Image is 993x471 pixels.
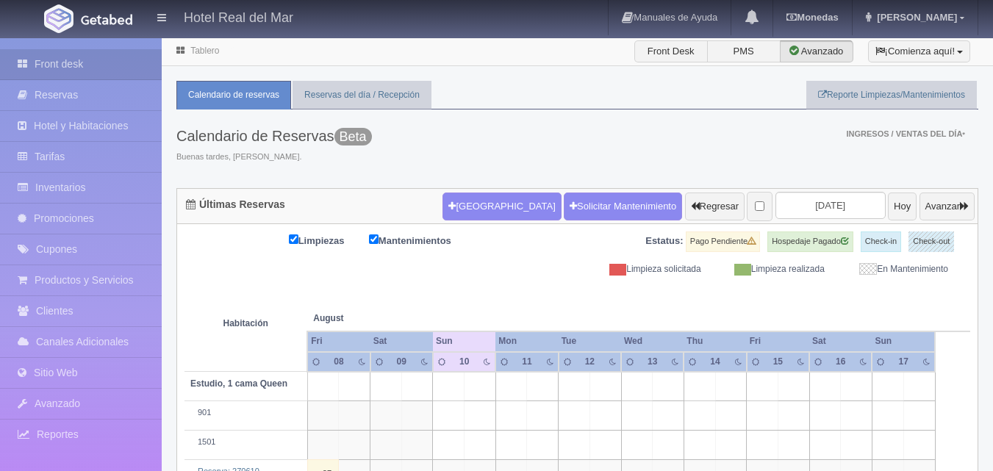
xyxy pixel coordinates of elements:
img: Getabed [81,14,132,25]
div: 13 [643,356,662,368]
strong: Habitación [223,318,268,328]
span: Ingresos / Ventas del día [846,129,965,138]
th: Fri [307,331,370,351]
a: Solicitar Mantenimiento [564,193,682,220]
th: Mon [495,331,558,351]
input: Limpiezas [289,234,298,244]
div: 16 [831,356,850,368]
span: Beta [334,128,372,145]
label: Avanzado [780,40,853,62]
th: Thu [684,331,746,351]
a: Calendario de reservas [176,81,291,109]
b: Estudio, 1 cama Queen [190,378,287,389]
div: 10 [455,356,473,368]
a: Reporte Limpiezas/Mantenimientos [806,81,977,109]
img: Getabed [44,4,74,33]
h4: Últimas Reservas [186,199,285,210]
div: Limpieza realizada [712,263,836,276]
th: Sun [433,331,495,351]
th: Wed [621,331,684,351]
label: PMS [707,40,781,62]
label: Estatus: [645,234,683,248]
div: 14 [706,356,724,368]
a: Reservas del día / Recepción [293,81,431,109]
button: ¡Comienza aquí! [868,40,970,62]
label: Limpiezas [289,231,367,248]
th: Tue [559,331,621,351]
div: 15 [769,356,787,368]
a: Tablero [190,46,219,56]
button: Avanzar [919,193,975,220]
span: Buenas tardes, [PERSON_NAME]. [176,151,372,163]
div: 17 [895,356,913,368]
h3: Calendario de Reservas [176,128,372,144]
div: 11 [517,356,536,368]
div: 08 [329,356,348,368]
b: Monedas [786,12,838,23]
th: Sun [872,331,935,351]
div: Limpieza solicitada [589,263,712,276]
label: Pago Pendiente [686,231,760,252]
h4: Hotel Real del Mar [184,7,293,26]
label: Check-out [908,231,954,252]
span: August [313,312,427,325]
label: Front Desk [634,40,708,62]
label: Hospedaje Pagado [767,231,853,252]
div: 1501 [190,436,301,448]
button: Regresar [685,193,745,220]
button: [GEOGRAPHIC_DATA] [442,193,561,220]
div: 901 [190,407,301,419]
button: Hoy [888,193,917,220]
input: Mantenimientos [369,234,379,244]
th: Sat [809,331,872,351]
div: 09 [392,356,411,368]
div: En Mantenimiento [836,263,959,276]
th: Fri [747,331,809,351]
span: [PERSON_NAME] [873,12,957,23]
label: Check-in [861,231,901,252]
div: 12 [581,356,599,368]
label: Mantenimientos [369,231,473,248]
th: Sat [370,331,433,351]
